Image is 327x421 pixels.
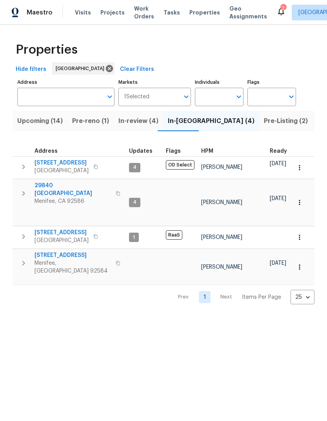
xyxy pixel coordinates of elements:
span: Clear Filters [120,65,154,74]
span: Menifee, CA 92586 [35,197,111,205]
span: Address [35,148,58,154]
span: 4 [130,199,140,206]
span: HPM [201,148,213,154]
span: [STREET_ADDRESS] [35,251,111,259]
span: In-[GEOGRAPHIC_DATA] (4) [168,116,254,126]
span: Tasks [163,10,180,15]
span: [PERSON_NAME] [201,164,242,170]
span: 1 Selected [124,94,149,100]
span: Flags [166,148,181,154]
span: [DATE] [270,196,286,201]
a: Goto page 1 [199,291,211,303]
span: [GEOGRAPHIC_DATA] [35,237,89,244]
span: [STREET_ADDRESS] [35,229,89,237]
div: Earliest renovation start date (first business day after COE or Checkout) [270,148,294,154]
span: Updates [129,148,153,154]
span: [PERSON_NAME] [201,200,242,205]
span: [STREET_ADDRESS] [35,159,89,167]
span: Maestro [27,9,53,16]
label: Flags [247,80,296,85]
span: [PERSON_NAME] [201,235,242,240]
span: 1 [130,234,138,241]
button: Open [286,91,297,102]
label: Markets [118,80,191,85]
span: Work Orders [134,5,154,20]
button: Clear Filters [117,62,157,77]
label: Individuals [195,80,243,85]
span: Pre-reno (1) [72,116,109,126]
nav: Pagination Navigation [171,290,314,304]
span: 4 [130,164,140,171]
span: Geo Assignments [229,5,267,20]
div: [GEOGRAPHIC_DATA] [52,62,114,75]
button: Open [181,91,192,102]
span: [DATE] [270,260,286,266]
div: 25 [291,287,314,307]
button: Open [104,91,115,102]
span: Properties [16,46,78,54]
span: Projects [100,9,125,16]
span: Upcoming (14) [17,116,63,126]
span: Properties [189,9,220,16]
span: OD Select [166,160,194,170]
span: [PERSON_NAME] [201,264,242,270]
div: 7 [280,5,286,13]
span: Menifee, [GEOGRAPHIC_DATA] 92584 [35,259,111,275]
span: [GEOGRAPHIC_DATA] [35,167,89,175]
span: RaaS [166,230,182,240]
span: Hide filters [16,65,46,74]
span: [GEOGRAPHIC_DATA] [56,65,107,72]
p: Items Per Page [242,293,281,301]
span: 29840 [GEOGRAPHIC_DATA] [35,182,111,197]
label: Address [17,80,114,85]
button: Hide filters [13,62,49,77]
span: Visits [75,9,91,16]
span: In-review (4) [118,116,158,126]
span: [DATE] [270,161,286,166]
span: Pre-Listing (2) [264,116,308,126]
span: Ready [270,148,287,154]
button: Open [233,91,244,102]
